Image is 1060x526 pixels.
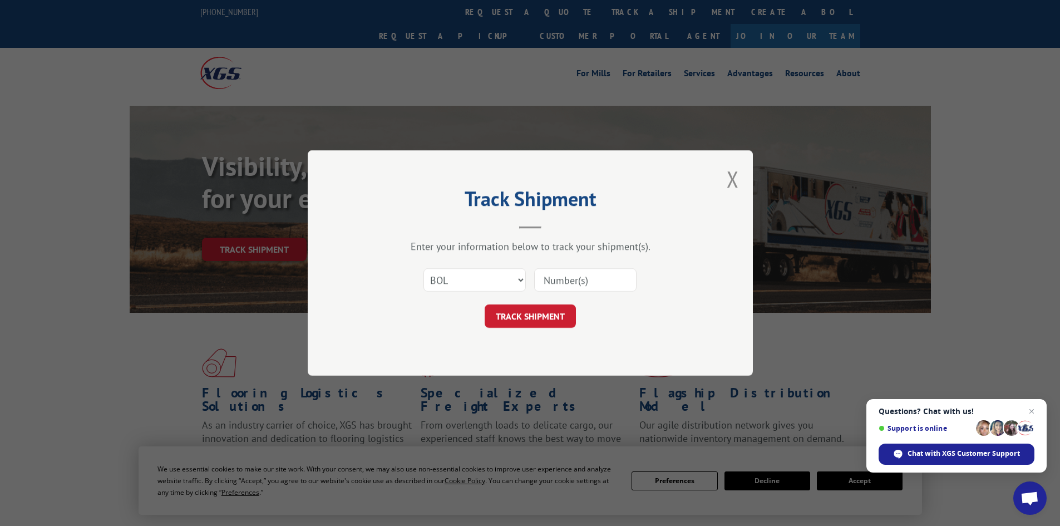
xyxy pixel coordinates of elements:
[908,449,1020,459] span: Chat with XGS Customer Support
[1025,405,1038,418] span: Close chat
[879,407,1034,416] span: Questions? Chat with us!
[534,268,637,292] input: Number(s)
[1013,481,1047,515] div: Open chat
[727,164,739,194] button: Close modal
[363,240,697,253] div: Enter your information below to track your shipment(s).
[363,191,697,212] h2: Track Shipment
[879,424,972,432] span: Support is online
[879,444,1034,465] div: Chat with XGS Customer Support
[485,304,576,328] button: TRACK SHIPMENT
